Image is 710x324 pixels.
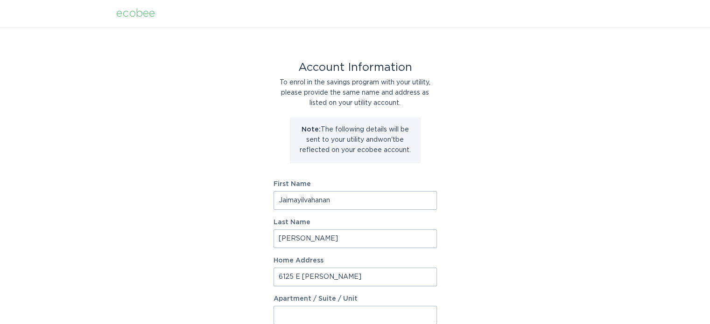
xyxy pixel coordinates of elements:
[302,126,321,133] strong: Note:
[274,77,437,108] div: To enrol in the savings program with your utility, please provide the same name and address as li...
[274,257,437,264] label: Home Address
[274,219,437,226] label: Last Name
[116,8,155,19] div: ecobee
[274,181,437,187] label: First Name
[274,62,437,73] div: Account Information
[274,296,437,302] label: Apartment / Suite / Unit
[297,124,414,155] p: The following details will be sent to your utility and won't be reflected on your ecobee account.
